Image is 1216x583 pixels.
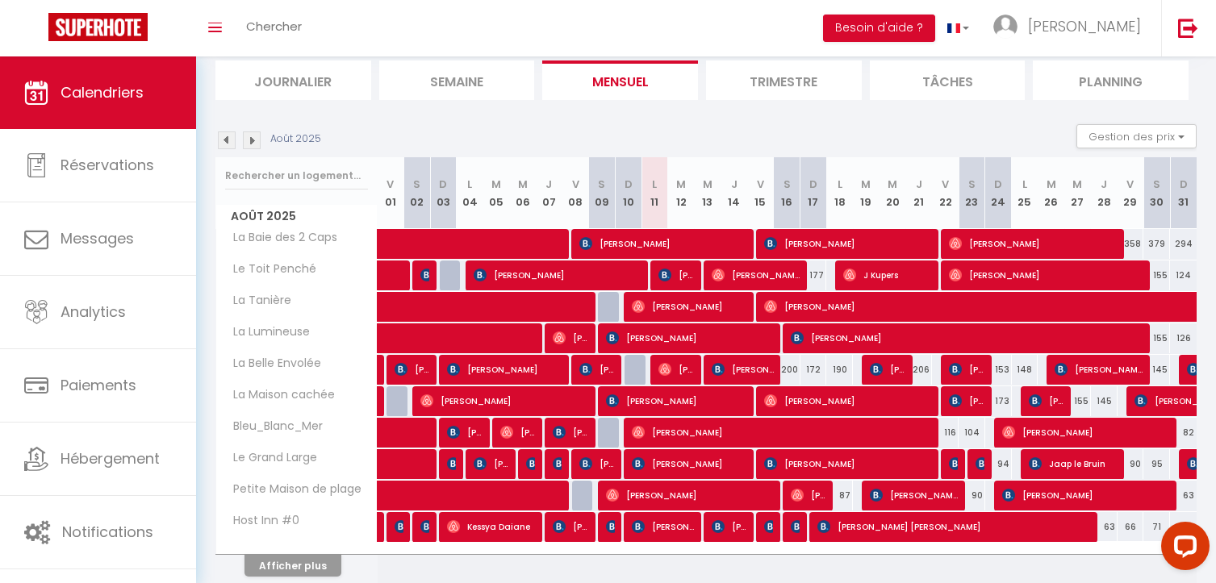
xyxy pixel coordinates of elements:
abbr: M [1047,177,1056,192]
div: 177 [800,260,827,290]
img: logout [1178,18,1198,38]
abbr: M [676,177,686,192]
th: 25 [1012,157,1038,229]
abbr: M [888,177,897,192]
span: [PERSON_NAME] [474,260,642,290]
div: 94 [985,449,1012,479]
span: [PERSON_NAME] [447,448,456,479]
img: Super Booking [48,13,148,41]
button: Besoin d'aide ? [823,15,935,42]
span: Jaap le Bruin [1029,448,1118,479]
span: [PERSON_NAME] [PERSON_NAME] [712,511,747,542]
span: [PERSON_NAME] [579,228,748,259]
span: Bleu_Blanc_Mer [219,418,327,435]
span: [PERSON_NAME] [606,323,775,353]
abbr: V [387,177,394,192]
span: La Tanière [219,292,295,310]
span: La Baie des 2 Caps [219,229,341,247]
th: 03 [430,157,457,229]
p: Août 2025 [270,131,321,147]
span: [PERSON_NAME] [712,260,800,290]
span: Messages [61,228,134,248]
abbr: J [1101,177,1107,192]
li: Semaine [379,60,535,100]
span: [PERSON_NAME] [632,511,694,542]
th: 01 [378,157,404,229]
span: [PERSON_NAME] [658,354,694,385]
abbr: M [518,177,528,192]
th: 09 [589,157,616,229]
button: Gestion des prix [1076,124,1197,148]
span: [PERSON_NAME] [420,511,429,542]
span: [PERSON_NAME] [553,417,588,448]
abbr: L [1022,177,1027,192]
span: [PERSON_NAME] [395,354,430,385]
div: 45 [1170,512,1197,542]
abbr: V [1126,177,1134,192]
span: [PERSON_NAME] [791,480,826,510]
span: La Maison cachée [219,386,339,404]
th: 11 [641,157,668,229]
span: [PERSON_NAME] [949,354,984,385]
abbr: M [491,177,501,192]
abbr: S [413,177,420,192]
span: [PERSON_NAME] [632,448,747,479]
span: [PERSON_NAME] [764,448,933,479]
abbr: J [916,177,922,192]
span: Notifications [62,522,153,542]
div: 148 [1012,355,1038,385]
span: [PERSON_NAME] [606,480,775,510]
div: 358 [1118,229,1144,259]
span: [PERSON_NAME] [870,354,905,385]
span: [PERSON_NAME] Et [553,323,588,353]
th: 19 [853,157,880,229]
abbr: D [1180,177,1188,192]
th: 14 [721,157,747,229]
span: [PERSON_NAME] [500,417,536,448]
abbr: M [861,177,871,192]
abbr: V [757,177,764,192]
span: [PERSON_NAME] [526,448,535,479]
div: 145 [1143,355,1170,385]
th: 17 [800,157,827,229]
span: [PERSON_NAME] [712,354,774,385]
li: Tâches [870,60,1026,100]
span: Kessya Daiane [447,511,536,542]
span: Calendriers [61,82,144,102]
abbr: S [784,177,791,192]
div: 82 [1170,418,1197,448]
span: [PERSON_NAME] [PERSON_NAME] [817,511,1093,542]
th: 13 [695,157,721,229]
span: [PERSON_NAME] [553,448,562,479]
abbr: L [838,177,842,192]
th: 31 [1170,157,1197,229]
span: [PERSON_NAME] [420,385,589,416]
span: [PERSON_NAME] [553,511,588,542]
span: Petite Maison de plage [219,481,366,498]
button: Afficher plus [244,555,341,577]
abbr: S [1153,177,1160,192]
span: [PERSON_NAME] [949,228,1118,259]
span: [PERSON_NAME] [1028,16,1141,36]
abbr: J [545,177,552,192]
input: Rechercher un logement... [225,161,368,190]
span: Analytics [61,302,126,322]
span: [PERSON_NAME] [474,448,509,479]
span: [PERSON_NAME] [PERSON_NAME] [395,511,403,542]
div: 104 [959,418,985,448]
div: 71 [1143,512,1170,542]
span: [PERSON_NAME] [1002,417,1171,448]
span: [PERSON_NAME] [632,417,934,448]
abbr: M [1072,177,1082,192]
span: Réservations [61,155,154,175]
th: 22 [932,157,959,229]
th: 02 [403,157,430,229]
div: 145 [1091,386,1118,416]
span: Août 2025 [216,205,377,228]
abbr: V [942,177,949,192]
div: 173 [985,386,1012,416]
span: [PERSON_NAME] [976,448,984,479]
span: [PERSON_NAME] [606,511,615,542]
th: 05 [483,157,510,229]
